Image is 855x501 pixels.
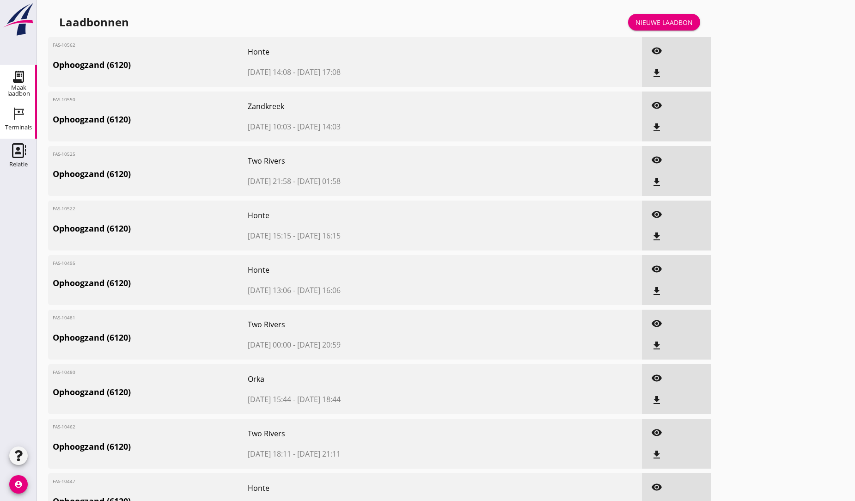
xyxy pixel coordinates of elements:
[651,286,662,297] i: file_download
[53,222,248,235] span: Ophoogzand (6120)
[248,121,491,132] span: [DATE] 10:03 - [DATE] 14:03
[53,423,79,430] span: FAS-10462
[651,122,662,133] i: file_download
[651,449,662,460] i: file_download
[53,205,79,212] span: FAS-10522
[2,2,35,37] img: logo-small.a267ee39.svg
[53,314,79,321] span: FAS-10481
[59,15,129,30] div: Laadbonnen
[9,161,28,167] div: Relatie
[248,264,491,275] span: Honte
[53,113,248,126] span: Ophoogzand (6120)
[53,96,79,103] span: FAS-10550
[651,395,662,406] i: file_download
[53,42,79,49] span: FAS-10562
[53,260,79,267] span: FAS-10495
[248,394,491,405] span: [DATE] 15:44 - [DATE] 18:44
[53,168,248,180] span: Ophoogzand (6120)
[5,124,32,130] div: Terminals
[651,373,662,384] i: visibility
[53,151,79,158] span: FAS-10525
[248,176,491,187] span: [DATE] 21:58 - [DATE] 01:58
[248,67,491,78] span: [DATE] 14:08 - [DATE] 17:08
[651,427,662,438] i: visibility
[53,59,248,71] span: Ophoogzand (6120)
[53,369,79,376] span: FAS-10480
[53,386,248,398] span: Ophoogzand (6120)
[651,177,662,188] i: file_download
[248,373,491,385] span: Orka
[635,18,693,27] div: Nieuwe laadbon
[248,230,491,241] span: [DATE] 15:15 - [DATE] 16:15
[651,154,662,165] i: visibility
[248,483,491,494] span: Honte
[651,67,662,79] i: file_download
[248,428,491,439] span: Two Rivers
[248,285,491,296] span: [DATE] 13:06 - [DATE] 16:06
[248,46,491,57] span: Honte
[248,101,491,112] span: Zandkreek
[248,319,491,330] span: Two Rivers
[651,100,662,111] i: visibility
[651,482,662,493] i: visibility
[651,340,662,351] i: file_download
[651,231,662,242] i: file_download
[53,440,248,453] span: Ophoogzand (6120)
[651,45,662,56] i: visibility
[248,339,491,350] span: [DATE] 00:00 - [DATE] 20:59
[9,475,28,494] i: account_circle
[53,331,248,344] span: Ophoogzand (6120)
[53,277,248,289] span: Ophoogzand (6120)
[248,155,491,166] span: Two Rivers
[651,263,662,275] i: visibility
[248,448,491,459] span: [DATE] 18:11 - [DATE] 21:11
[248,210,491,221] span: Honte
[651,318,662,329] i: visibility
[53,478,79,485] span: FAS-10447
[628,14,700,31] a: Nieuwe laadbon
[651,209,662,220] i: visibility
